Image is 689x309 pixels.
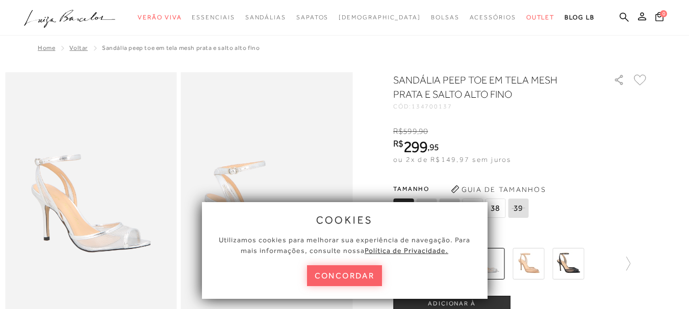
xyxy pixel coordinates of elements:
button: concordar [307,265,382,286]
a: Política de Privacidade. [365,246,448,255]
span: 95 [429,142,439,152]
span: Verão Viva [138,14,182,21]
span: 599 [403,127,417,136]
button: 0 [652,11,667,25]
i: , [417,127,428,136]
span: BLOG LB [565,14,594,21]
a: noSubCategoriesText [339,8,421,27]
i: R$ [393,127,403,136]
button: Guia de Tamanhos [447,181,549,198]
span: Sandálias [245,14,286,21]
span: Tamanho [393,181,531,196]
a: noSubCategoriesText [526,8,555,27]
span: cookies [316,214,373,226]
span: Acessórios [470,14,516,21]
i: , [427,143,439,152]
span: 299 [403,137,427,156]
span: Bolsas [431,14,460,21]
a: noSubCategoriesText [192,8,235,27]
span: [DEMOGRAPHIC_DATA] [339,14,421,21]
i: R$ [393,139,403,148]
span: Outlet [526,14,555,21]
span: SANDÁLIA PEEP TOE EM TELA MESH PRATA E SALTO ALTO FINO [102,44,260,51]
a: noSubCategoriesText [470,8,516,27]
a: noSubCategoriesText [245,8,286,27]
img: SANDÁLIA SALTO ALTO PEEP TOE MESH BEGE [513,248,544,279]
a: noSubCategoriesText [431,8,460,27]
span: ou 2x de R$149,97 sem juros [393,155,511,163]
a: noSubCategoriesText [296,8,328,27]
a: Voltar [69,44,88,51]
span: 39 [508,199,528,218]
a: Home [38,44,55,51]
a: BLOG LB [565,8,594,27]
div: CÓD: [393,103,597,109]
span: 90 [419,127,428,136]
a: noSubCategoriesText [138,8,182,27]
span: Sapatos [296,14,328,21]
img: SANDÁLIA SALTO ALTO PEEP TOE MESH PRETO [552,248,584,279]
span: 0 [660,10,667,17]
h1: SANDÁLIA PEEP TOE EM TELA MESH PRATA E SALTO ALTO FINO [393,73,584,101]
span: Mais cores [393,237,648,243]
span: 134700137 [412,103,452,110]
span: Essenciais [192,14,235,21]
span: Utilizamos cookies para melhorar sua experiência de navegação. Para mais informações, consulte nossa [219,236,470,255]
